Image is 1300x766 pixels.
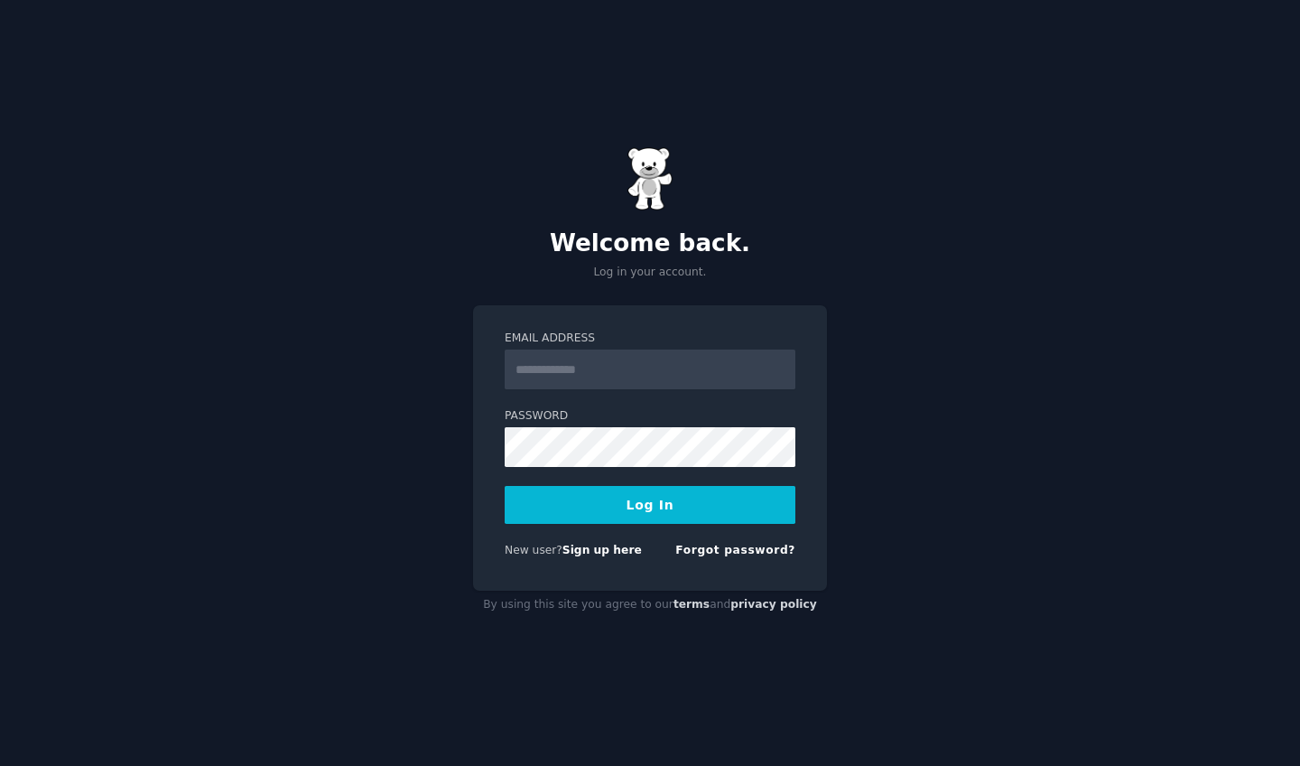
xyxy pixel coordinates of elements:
[627,147,673,210] img: Gummy Bear
[673,598,710,611] a: terms
[505,486,795,524] button: Log In
[473,229,827,258] h2: Welcome back.
[473,591,827,620] div: By using this site you agree to our and
[562,544,642,556] a: Sign up here
[505,331,795,347] label: Email Address
[505,544,562,556] span: New user?
[730,598,817,611] a: privacy policy
[505,408,795,425] label: Password
[675,544,795,556] a: Forgot password?
[473,265,827,281] p: Log in your account.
